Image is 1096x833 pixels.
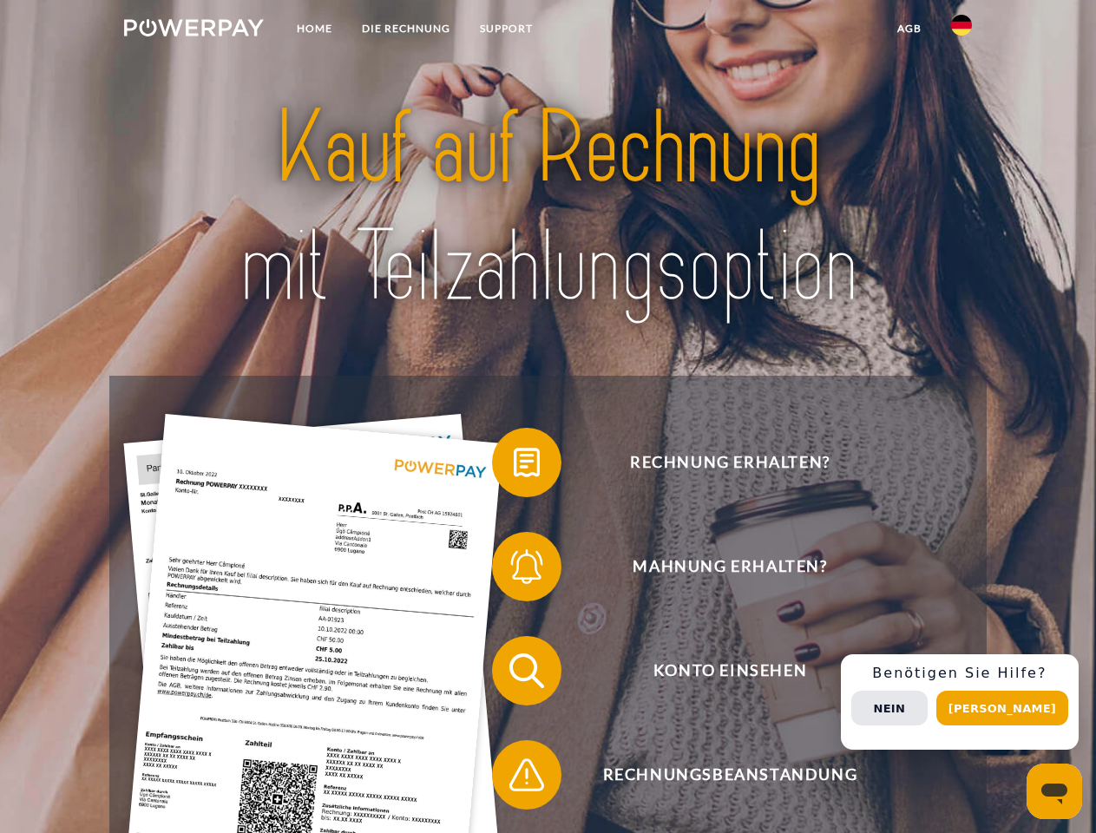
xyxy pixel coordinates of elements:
a: Home [282,13,347,44]
img: qb_search.svg [505,649,548,692]
img: qb_bill.svg [505,441,548,484]
button: Konto einsehen [492,636,943,705]
iframe: Schaltfläche zum Öffnen des Messaging-Fensters [1027,764,1082,819]
a: DIE RECHNUNG [347,13,465,44]
img: qb_bell.svg [505,545,548,588]
img: title-powerpay_de.svg [166,83,930,332]
div: Schnellhilfe [841,654,1079,750]
img: qb_warning.svg [505,753,548,797]
button: Mahnung erhalten? [492,532,943,601]
button: Nein [851,691,928,725]
img: logo-powerpay-white.svg [124,19,264,36]
button: [PERSON_NAME] [936,691,1068,725]
a: agb [883,13,936,44]
span: Rechnungsbeanstandung [517,740,942,810]
span: Konto einsehen [517,636,942,705]
span: Rechnung erhalten? [517,428,942,497]
img: de [951,15,972,36]
span: Mahnung erhalten? [517,532,942,601]
button: Rechnung erhalten? [492,428,943,497]
h3: Benötigen Sie Hilfe? [851,665,1068,682]
button: Rechnungsbeanstandung [492,740,943,810]
a: SUPPORT [465,13,548,44]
